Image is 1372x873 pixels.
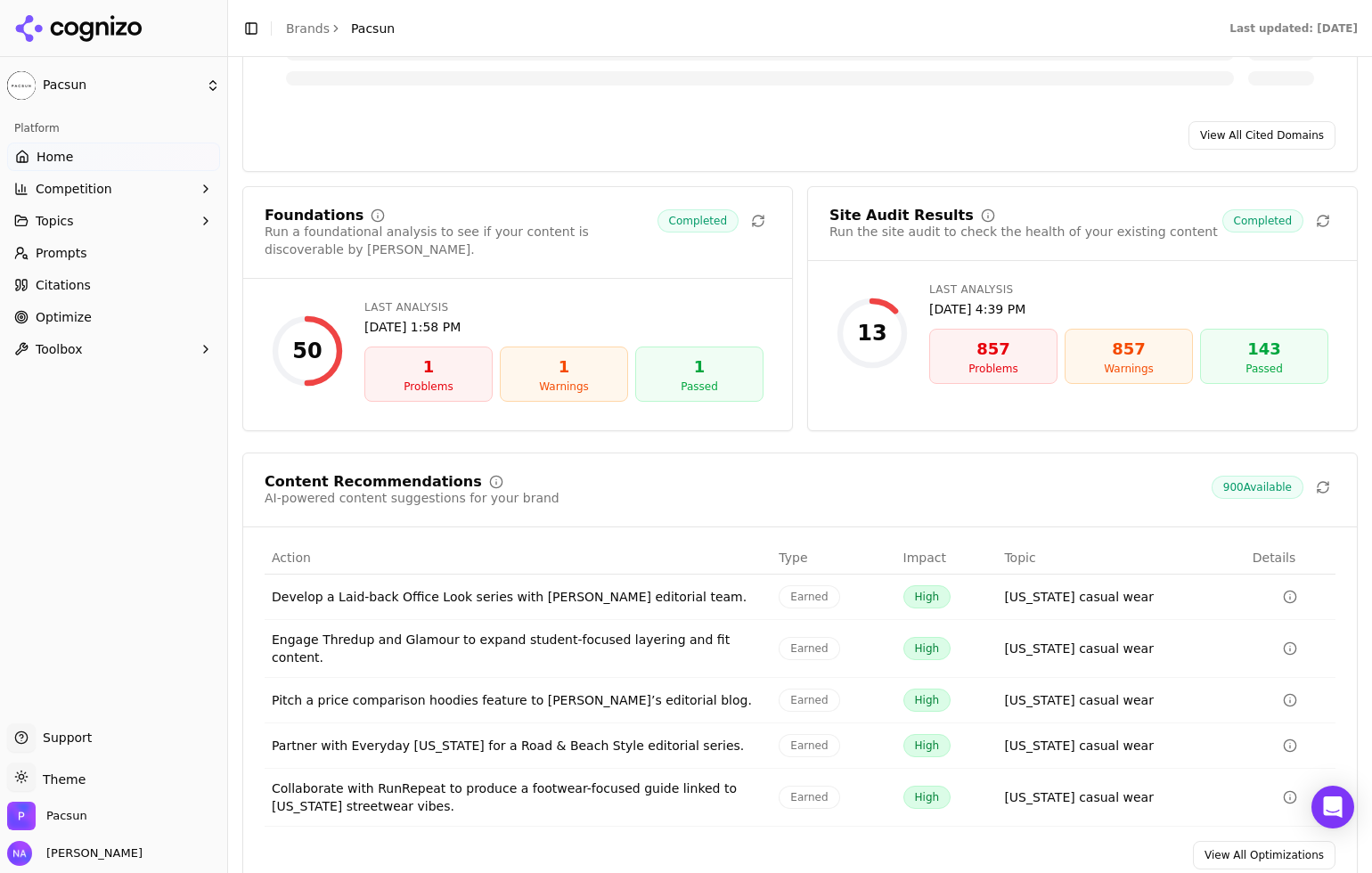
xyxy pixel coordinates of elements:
a: Prompts [7,239,220,267]
div: Content Recommendations [265,475,482,489]
div: [DATE] 1:58 PM [364,318,764,336]
div: Foundations [265,208,363,223]
div: Open Intercom Messenger [1311,786,1354,828]
button: Toolbox [7,335,220,363]
div: Topic [1004,549,1237,567]
a: View All Cited Domains [1188,121,1335,150]
div: Run a foundational analysis to see if your content is discoverable by [PERSON_NAME]. [265,223,657,258]
button: Open user button [7,841,143,866]
span: Competition [36,180,112,198]
span: Completed [657,209,739,233]
img: Pacsun [7,802,36,830]
div: Last updated: [DATE] [1229,21,1358,36]
div: 1 [372,355,485,379]
span: High [903,637,951,660]
div: Collaborate with RunRepeat to produce a footwear-focused guide linked to [US_STATE] streetwear vi... [272,779,764,815]
span: High [903,786,951,809]
div: Partner with Everyday [US_STATE] for a Road & Beach Style editorial series. [272,737,764,755]
span: [PERSON_NAME] [39,845,143,861]
a: View All Optimizations [1193,841,1335,869]
div: Run the site audit to check the health of your existing content [829,223,1218,241]
img: Nico Arce [7,841,32,866]
span: Earned [779,786,839,809]
button: Topics [7,207,220,235]
div: 143 [1208,337,1320,362]
div: Last Analysis [364,300,764,314]
div: Passed [643,379,755,394]
div: 1 [643,355,755,379]
span: Completed [1222,209,1303,233]
nav: breadcrumb [286,20,395,37]
div: Platform [7,114,220,143]
span: Prompts [36,244,87,262]
div: [DATE] 4:39 PM [929,300,1328,318]
span: Theme [36,772,86,787]
div: Type [779,549,888,567]
a: [US_STATE] casual wear [1004,640,1154,657]
span: Support [36,729,92,747]
a: Home [7,143,220,171]
span: Earned [779,637,839,660]
span: Earned [779,585,839,608]
span: 900 Available [1212,476,1303,499]
div: Action [272,549,764,567]
div: 13 [857,319,886,347]
a: [US_STATE] casual wear [1004,788,1154,806]
span: Earned [779,734,839,757]
a: [US_STATE] casual wear [1004,588,1154,606]
div: AI-powered content suggestions for your brand [265,489,559,507]
div: Passed [1208,362,1320,376]
button: Open organization switcher [7,802,87,830]
img: Pacsun [7,71,36,100]
a: [US_STATE] casual wear [1004,691,1154,709]
div: Warnings [508,379,620,394]
div: Engage Thredup and Glamour to expand student-focused layering and fit content. [272,631,764,666]
span: Pacsun [46,808,87,824]
div: Impact [903,549,991,567]
div: Warnings [1073,362,1185,376]
a: Citations [7,271,220,299]
div: 50 [292,337,322,365]
span: Citations [36,276,91,294]
div: 857 [937,337,1049,362]
div: Details [1253,549,1328,567]
span: Home [37,148,73,166]
span: Topics [36,212,74,230]
div: 1 [508,355,620,379]
div: Pitch a price comparison hoodies feature to [PERSON_NAME]’s editorial blog. [272,691,764,709]
span: High [903,689,951,712]
a: [US_STATE] casual wear [1004,737,1154,755]
span: Earned [779,689,839,712]
span: High [903,734,951,757]
span: Pacsun [351,20,395,37]
div: Site Audit Results [829,208,974,223]
span: Toolbox [36,340,83,358]
a: Optimize [7,303,220,331]
div: 857 [1073,337,1185,362]
button: Competition [7,175,220,203]
div: Problems [372,379,485,394]
div: Problems [937,362,1049,376]
span: High [903,585,951,608]
span: Optimize [36,308,92,326]
div: Last Analysis [929,282,1328,297]
a: Brands [286,21,330,36]
div: Develop a Laid-back Office Look series with [PERSON_NAME] editorial team. [272,588,764,606]
div: Data table [265,542,1335,827]
span: Pacsun [43,78,199,94]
